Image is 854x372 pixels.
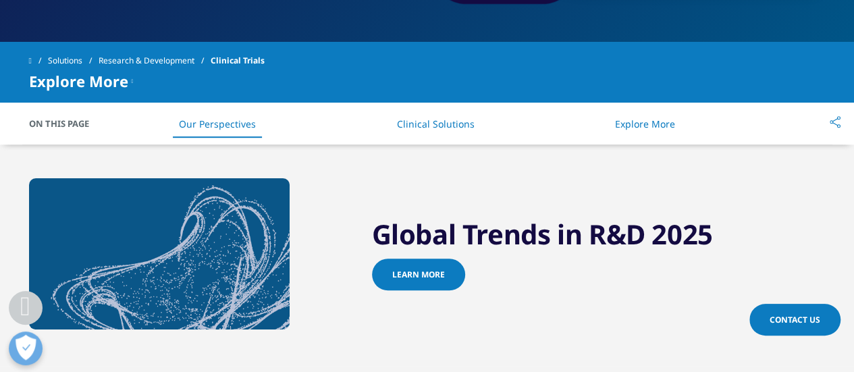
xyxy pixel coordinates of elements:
[396,117,474,130] a: Clinical Solutions
[749,304,840,336] a: Contact Us
[615,117,675,130] a: Explore More
[372,217,826,259] h2: Global Trends in R&D 2025
[29,117,103,130] span: On This Page
[29,73,128,89] span: Explore More
[770,314,820,325] span: Contact Us
[48,49,99,73] a: Solutions
[99,49,211,73] a: Research & Development
[211,49,265,73] span: Clinical Trials
[392,269,445,280] span: Learn more
[9,331,43,365] button: Open Preferences
[372,259,465,290] a: Learn more
[179,117,256,130] a: Our Perspectives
